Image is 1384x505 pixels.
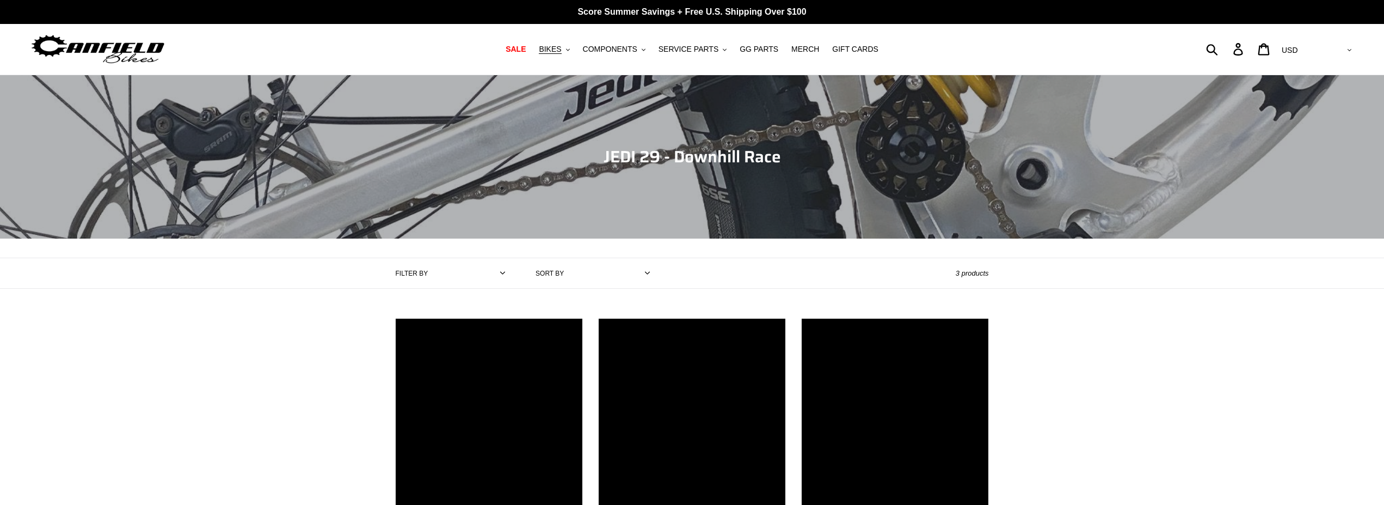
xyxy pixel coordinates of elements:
span: MERCH [791,45,819,54]
span: 3 products [956,269,989,277]
img: Canfield Bikes [30,32,166,66]
button: SERVICE PARTS [653,42,732,57]
label: Sort by [536,269,564,278]
span: JEDI 29 - Downhill Race [604,144,781,169]
a: GIFT CARDS [827,42,884,57]
a: MERCH [786,42,825,57]
input: Search [1212,37,1240,61]
span: SALE [506,45,526,54]
span: GIFT CARDS [832,45,878,54]
a: SALE [500,42,531,57]
span: GG PARTS [740,45,778,54]
button: BIKES [533,42,575,57]
button: COMPONENTS [577,42,651,57]
span: COMPONENTS [583,45,637,54]
span: BIKES [539,45,561,54]
a: GG PARTS [734,42,784,57]
label: Filter by [396,269,428,278]
span: SERVICE PARTS [659,45,718,54]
